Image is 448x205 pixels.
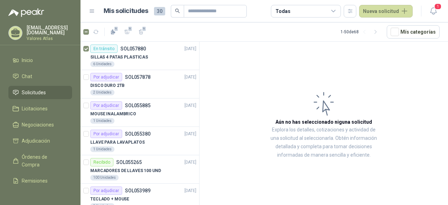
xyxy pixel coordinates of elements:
span: 30 [154,7,165,15]
span: Órdenes de Compra [22,153,65,169]
a: Órdenes de Compra [8,150,72,171]
a: Inicio [8,54,72,67]
a: Por adjudicarSOL055380[DATE] LLAVE PARA LAVAPLATOS1 Unidades [80,127,199,155]
div: 1 Unidades [90,118,114,124]
span: Solicitudes [22,89,46,96]
span: Adjudicación [22,137,50,145]
button: 1 [427,5,440,18]
p: SOL057880 [120,46,146,51]
span: 1 [434,3,442,10]
h3: Aún no has seleccionado niguna solicitud [275,118,372,126]
a: RecibidoSOL055265[DATE] MARCADORES DE LLAVES 100 UND100 Unidades [80,155,199,184]
button: 1 [107,26,119,37]
span: 1 [142,26,147,32]
span: Inicio [22,56,33,64]
p: SOL055885 [125,103,150,108]
span: Negociaciones [22,121,54,129]
a: Remisiones [8,174,72,187]
p: SOL053989 [125,188,150,193]
p: [EMAIL_ADDRESS][DOMAIN_NAME] [27,25,72,35]
div: 2 Unidades [90,90,114,95]
p: [DATE] [184,159,196,166]
p: [DATE] [184,46,196,52]
a: Por adjudicarSOL055885[DATE] MOUSE INALAMBRICO1 Unidades [80,98,199,127]
span: 1 [128,26,133,32]
p: [DATE] [184,187,196,194]
p: DISCO DURO 2TB [90,82,125,89]
div: Por adjudicar [90,73,122,81]
p: Valores Atlas [27,36,72,41]
button: 1 [121,26,133,37]
a: Solicitudes [8,86,72,99]
div: Por adjudicar [90,130,122,138]
a: Adjudicación [8,134,72,148]
button: Nueva solicitud [359,5,413,18]
div: 6 Unidades [90,61,114,67]
div: 1 - 50 de 68 [341,26,381,37]
span: 1 [114,26,119,32]
a: Por adjudicarSOL057878[DATE] DISCO DURO 2TB2 Unidades [80,70,199,98]
a: Chat [8,70,72,83]
p: SILLAS 4 PATAS PLASTICAS [90,54,148,61]
span: search [175,8,180,13]
div: En tránsito [90,45,118,53]
p: SOL055380 [125,131,150,136]
p: MARCADORES DE LLAVES 100 UND [90,168,161,174]
span: Chat [22,73,32,80]
p: SOL055265 [116,160,142,165]
p: SOL057878 [125,75,150,80]
p: TECLADO + MOUSE [90,196,129,203]
button: 1 [135,26,147,37]
img: Logo peakr [8,8,44,17]
a: En tránsitoSOL057880[DATE] SILLAS 4 PATAS PLASTICAS6 Unidades [80,42,199,70]
div: Recibido [90,158,113,166]
h1: Mis solicitudes [104,6,148,16]
a: Negociaciones [8,118,72,131]
div: Por adjudicar [90,186,122,195]
span: Licitaciones [22,105,48,112]
span: Remisiones [22,177,48,185]
p: MOUSE INALAMBRICO [90,111,136,117]
p: [DATE] [184,102,196,109]
p: LLAVE PARA LAVAPLATOS [90,139,145,146]
div: 100 Unidades [90,175,119,180]
p: [DATE] [184,131,196,137]
button: Mís categorías [387,25,440,39]
div: 1 Unidades [90,146,114,152]
a: Licitaciones [8,102,72,115]
p: [DATE] [184,74,196,81]
p: Explora los detalles, cotizaciones y actividad de una solicitud al seleccionarla. Obtén informaci... [269,126,378,159]
div: Por adjudicar [90,101,122,110]
div: Todas [275,7,290,15]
